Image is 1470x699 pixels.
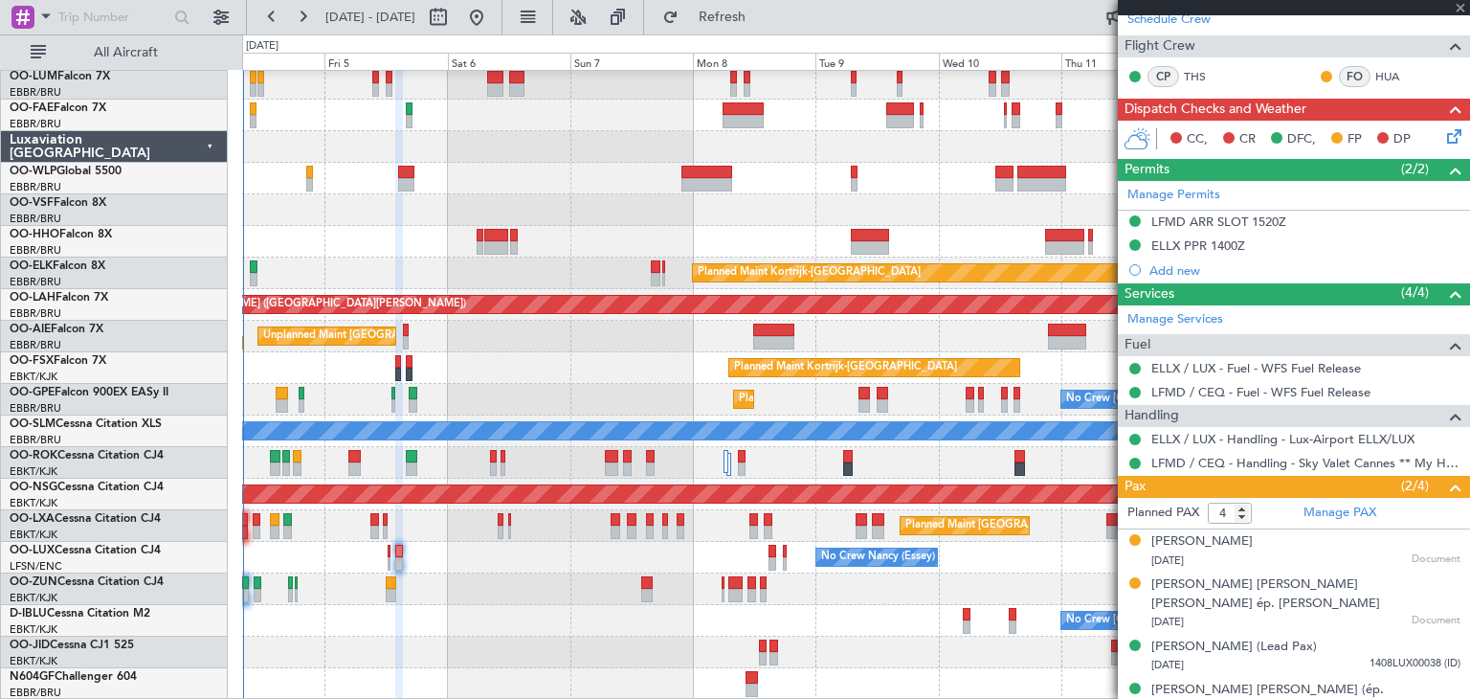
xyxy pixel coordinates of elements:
a: OO-HHOFalcon 8X [10,229,112,240]
div: Sun 7 [570,53,693,70]
a: OO-GPEFalcon 900EX EASy II [10,387,168,398]
a: ELLX / LUX - Fuel - WFS Fuel Release [1151,360,1361,376]
span: (2/4) [1401,476,1429,496]
div: Unplanned Maint [GEOGRAPHIC_DATA] ([GEOGRAPHIC_DATA] National) [263,322,623,350]
span: DFC, [1287,130,1316,149]
a: LFMD / CEQ - Handling - Sky Valet Cannes ** My Handling**LFMD / CEQ [1151,455,1460,471]
span: 1408LUX00038 (ID) [1370,656,1460,672]
input: Trip Number [58,3,168,32]
span: All Aircraft [50,46,202,59]
div: [PERSON_NAME] [1151,532,1253,552]
div: Tue 9 [815,53,938,70]
span: OO-ROK [10,450,57,462]
div: Fri 5 [324,53,447,70]
div: Planned Maint Kortrijk-[GEOGRAPHIC_DATA] [698,259,921,287]
a: EBBR/BRU [10,117,61,131]
span: OO-LAH [10,292,56,304]
div: [PERSON_NAME] [PERSON_NAME] [PERSON_NAME] ép. [PERSON_NAME] [1151,575,1460,613]
div: CP [1147,66,1179,87]
span: [DATE] [1151,553,1184,568]
a: OO-ELKFalcon 8X [10,260,105,272]
a: OO-JIDCessna CJ1 525 [10,640,134,651]
a: LFMD / CEQ - Fuel - WFS Fuel Release [1151,384,1370,400]
span: [DATE] [1151,615,1184,629]
div: [PERSON_NAME] (Lead Pax) [1151,638,1317,657]
div: No Crew [GEOGRAPHIC_DATA] ([GEOGRAPHIC_DATA] National) [1066,606,1387,635]
span: [DATE] [1151,658,1184,672]
span: OO-NSG [10,482,57,493]
div: ELLX PPR 1400Z [1151,237,1245,254]
span: Document [1412,552,1460,568]
a: EBKT/KJK [10,622,57,637]
span: Document [1412,613,1460,629]
span: OO-FSX [10,355,54,367]
span: Handling [1125,405,1179,427]
a: OO-FSXFalcon 7X [10,355,106,367]
div: Wed 10 [939,53,1061,70]
a: OO-LXACessna Citation CJ4 [10,513,161,525]
a: EBBR/BRU [10,180,61,194]
a: EBBR/BRU [10,243,61,258]
a: Schedule Crew [1127,11,1211,30]
span: Dispatch Checks and Weather [1125,99,1306,121]
a: EBBR/BRU [10,433,61,447]
span: OO-LXA [10,513,55,525]
span: OO-AIE [10,324,51,335]
a: EBKT/KJK [10,654,57,668]
a: OO-LUXCessna Citation CJ4 [10,545,161,556]
button: All Aircraft [21,37,208,68]
a: OO-ROKCessna Citation CJ4 [10,450,164,462]
a: EBBR/BRU [10,401,61,416]
a: EBKT/KJK [10,496,57,510]
a: ELLX / LUX - Handling - Lux-Airport ELLX/LUX [1151,431,1414,447]
div: No Crew [GEOGRAPHIC_DATA] ([GEOGRAPHIC_DATA] National) [1066,385,1387,414]
div: Planned Maint Kortrijk-[GEOGRAPHIC_DATA] [734,353,957,382]
div: Planned Maint [GEOGRAPHIC_DATA] ([GEOGRAPHIC_DATA] National) [739,385,1085,414]
span: OO-LUX [10,545,55,556]
div: Sat 6 [448,53,570,70]
a: OO-WLPGlobal 5500 [10,166,122,177]
label: Planned PAX [1127,504,1199,523]
a: OO-NSGCessna Citation CJ4 [10,482,164,493]
span: Permits [1125,159,1169,181]
a: OO-AIEFalcon 7X [10,324,103,335]
span: OO-HHO [10,229,59,240]
span: (4/4) [1401,282,1429,303]
div: Planned Maint [GEOGRAPHIC_DATA] ([GEOGRAPHIC_DATA] National) [905,511,1252,540]
a: THS [1184,68,1227,85]
span: OO-GPE [10,387,55,398]
a: Manage Permits [1127,186,1220,205]
span: N604GF [10,671,55,683]
a: Manage PAX [1303,504,1376,523]
span: OO-FAE [10,102,54,114]
a: EBKT/KJK [10,591,57,605]
span: Flight Crew [1125,35,1195,57]
a: EBKT/KJK [10,370,57,384]
div: Thu 4 [202,53,324,70]
a: EBKT/KJK [10,464,57,479]
a: D-IBLUCessna Citation M2 [10,608,150,620]
div: Thu 11 [1061,53,1184,70]
span: OO-WLP [10,166,56,177]
a: OO-VSFFalcon 8X [10,197,106,209]
a: OO-LUMFalcon 7X [10,71,110,82]
div: [DATE] [246,38,278,55]
a: EBBR/BRU [10,306,61,321]
span: D-IBLU [10,608,47,620]
a: EBKT/KJK [10,528,57,542]
a: EBBR/BRU [10,85,61,100]
span: DP [1393,130,1411,149]
span: OO-LUM [10,71,57,82]
button: Refresh [654,2,768,33]
a: EBBR/BRU [10,212,61,226]
span: CC, [1187,130,1208,149]
a: EBBR/BRU [10,275,61,289]
div: No Crew Nancy (Essey) [821,543,935,572]
div: FO [1339,66,1370,87]
span: FP [1347,130,1362,149]
div: Mon 8 [693,53,815,70]
a: Manage Services [1127,310,1223,329]
div: LFMD ARR SLOT 1520Z [1151,214,1286,230]
span: OO-SLM [10,418,56,430]
span: (2/2) [1401,159,1429,179]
